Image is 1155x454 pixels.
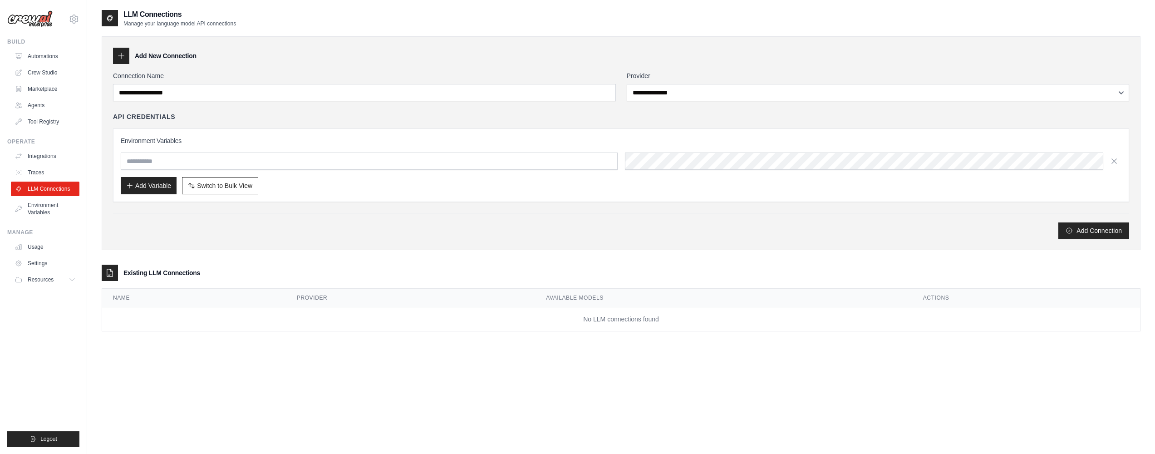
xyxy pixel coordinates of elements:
[7,138,79,145] div: Operate
[11,198,79,220] a: Environment Variables
[102,289,286,307] th: Name
[11,165,79,180] a: Traces
[121,177,177,194] button: Add Variable
[11,98,79,113] a: Agents
[912,289,1140,307] th: Actions
[113,71,616,80] label: Connection Name
[7,229,79,236] div: Manage
[123,268,200,277] h3: Existing LLM Connections
[11,149,79,163] a: Integrations
[11,256,79,271] a: Settings
[7,10,53,28] img: Logo
[286,289,535,307] th: Provider
[11,49,79,64] a: Automations
[123,9,236,20] h2: LLM Connections
[102,307,1140,331] td: No LLM connections found
[11,240,79,254] a: Usage
[135,51,197,60] h3: Add New Connection
[123,20,236,27] p: Manage your language model API connections
[113,112,175,121] h4: API Credentials
[11,182,79,196] a: LLM Connections
[11,272,79,287] button: Resources
[121,136,1121,145] h3: Environment Variables
[182,177,258,194] button: Switch to Bulk View
[11,65,79,80] a: Crew Studio
[197,181,252,190] span: Switch to Bulk View
[7,38,79,45] div: Build
[1058,222,1129,239] button: Add Connection
[627,71,1130,80] label: Provider
[11,82,79,96] a: Marketplace
[11,114,79,129] a: Tool Registry
[40,435,57,443] span: Logout
[7,431,79,447] button: Logout
[28,276,54,283] span: Resources
[535,289,912,307] th: Available Models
